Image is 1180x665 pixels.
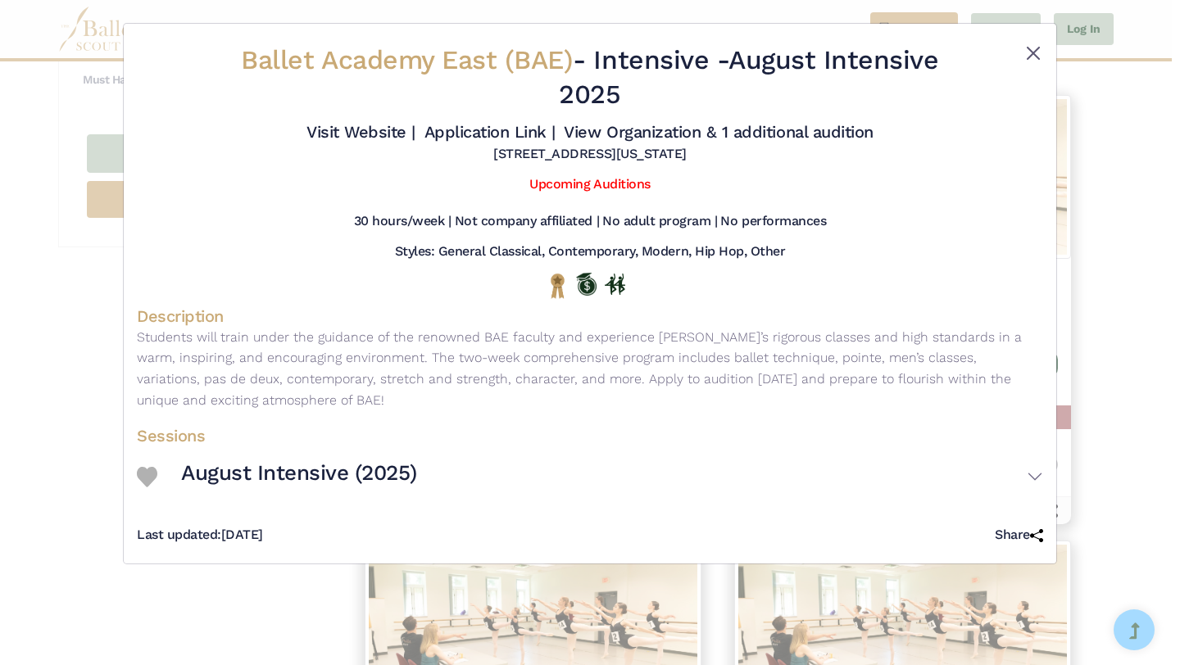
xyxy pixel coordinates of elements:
a: Application Link | [424,122,556,142]
h2: - August Intensive 2025 [212,43,968,111]
h5: No performances [720,213,826,230]
span: Intensive - [593,44,728,75]
img: In Person [605,274,625,295]
button: Close [1023,43,1043,63]
h5: Share [995,527,1043,544]
h5: 30 hours/week | [354,213,452,230]
button: August Intensive (2025) [181,453,1043,500]
h5: Not company affiliated | [455,213,599,230]
h4: Sessions [137,425,1043,446]
span: Last updated: [137,527,221,542]
img: National [547,273,568,298]
a: Visit Website | [306,122,415,142]
h5: No adult program | [602,213,717,230]
h5: [STREET_ADDRESS][US_STATE] [493,146,687,163]
h5: Styles: General Classical, Contemporary, Modern, Hip Hop, Other [395,243,786,260]
p: Students will train under the guidance of the renowned BAE faculty and experience [PERSON_NAME]’s... [137,327,1043,410]
h5: [DATE] [137,527,263,544]
a: Upcoming Auditions [529,176,650,192]
span: Ballet Academy East (BAE) [241,44,573,75]
img: Heart [137,467,157,487]
a: View Organization & 1 additional audition [564,122,873,142]
h4: Description [137,305,1043,327]
img: Offers Scholarship [576,273,597,296]
h3: August Intensive (2025) [181,459,417,487]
